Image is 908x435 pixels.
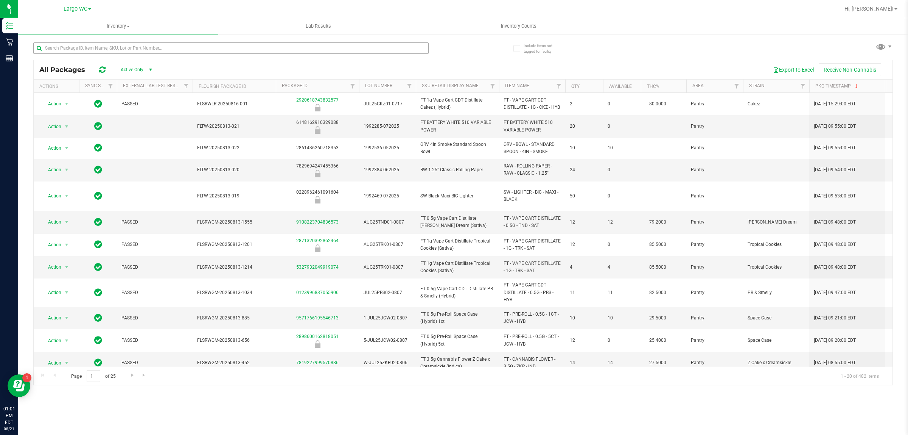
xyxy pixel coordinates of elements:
[296,315,339,321] a: 9571766195546713
[121,359,188,366] span: PASSED
[6,22,13,30] inline-svg: Inventory
[645,217,670,228] span: 79.2000
[275,104,360,111] div: Quarantine
[608,315,636,322] span: 10
[41,313,62,323] span: Action
[94,217,102,227] span: In Sync
[296,219,339,225] a: 9108223704836573
[504,282,561,304] span: FT - VAPE CART CDT DISTILLATE - 0.5G - PBS - HYB
[504,260,561,274] span: FT - VAPE CART DISTILLATE - 1G - TRK - SAT
[420,285,494,300] span: FT 0.5g Vape Cart CDT Distillate PB & Smelly (Hybrid)
[608,241,636,248] span: 0
[570,219,599,226] span: 12
[3,405,15,426] p: 01:01 PM EDT
[608,192,636,200] span: 0
[647,84,659,89] a: THC%
[364,192,411,200] span: 1992469-072025
[403,80,416,92] a: Filter
[570,264,599,271] span: 4
[18,23,218,30] span: Inventory
[814,192,856,200] span: [DATE] 09:53:00 EDT
[814,289,856,296] span: [DATE] 09:47:00 EDT
[275,244,360,252] div: Newly Received
[835,370,885,382] span: 1 - 20 of 482 items
[691,100,739,108] span: Pantry
[570,100,599,108] span: 2
[123,83,182,88] a: External Lab Test Result
[94,335,102,346] span: In Sync
[41,287,62,298] span: Action
[218,18,418,34] a: Lab Results
[94,121,102,131] span: In Sync
[748,359,805,366] span: Z Cake x Creamsickle
[748,100,805,108] span: Cakez
[748,264,805,271] span: Tropical Cookies
[608,337,636,344] span: 0
[570,315,599,322] span: 10
[524,43,561,54] span: Include items not tagged for facility
[608,123,636,130] span: 0
[62,121,72,132] span: select
[364,289,411,296] span: JUL25PBS02-0807
[608,100,636,108] span: 0
[608,219,636,226] span: 12
[364,100,411,108] span: JUL25CKZ01-0717
[121,315,188,322] span: PASSED
[296,334,339,339] a: 2898600162818051
[748,289,805,296] span: PB & Smelly
[504,311,561,325] span: FT - PRE-ROLL - 0.5G - 1CT - JCW - HYB
[819,63,881,76] button: Receive Non-Cannabis
[505,83,529,88] a: Item Name
[64,6,87,12] span: Largo WC
[422,83,479,88] a: Sku Retail Display Name
[197,359,271,366] span: FLSRWGM-20250813-452
[275,340,360,348] div: Newly Received
[197,192,271,200] span: FLTW-20250813-019
[491,23,547,30] span: Inventory Counts
[797,80,809,92] a: Filter
[275,144,360,152] div: 2861436260718353
[3,426,15,432] p: 08/21
[691,337,739,344] span: Pantry
[6,55,13,62] inline-svg: Reports
[364,264,411,271] span: AUG25TRK01-0807
[6,38,13,46] inline-svg: Retail
[420,141,494,155] span: GRV 4in Smoke Standard Spoon Bowl
[62,239,72,250] span: select
[296,264,339,270] a: 5327932049919074
[645,357,670,368] span: 27.5000
[121,100,188,108] span: PASSED
[609,84,632,89] a: Available
[814,123,856,130] span: [DATE] 09:55:00 EDT
[121,219,188,226] span: PASSED
[608,264,636,271] span: 4
[504,238,561,252] span: FT - VAPE CART DISTILLATE - 1G - TRK - SAT
[85,83,114,88] a: Sync Status
[814,315,856,322] span: [DATE] 09:21:00 EDT
[692,83,704,88] a: Area
[94,287,102,298] span: In Sync
[62,358,72,368] span: select
[94,191,102,201] span: In Sync
[420,238,494,252] span: FT 1g Vape Cart Distillate Tropical Cookies (Sativa)
[197,264,271,271] span: FLSRWGM-20250813-1214
[691,219,739,226] span: Pantry
[41,217,62,227] span: Action
[570,192,599,200] span: 50
[197,219,271,226] span: FLSRWGM-20250813-1555
[197,241,271,248] span: FLSRWGM-20250813-1201
[570,289,599,296] span: 11
[94,239,102,250] span: In Sync
[62,217,72,227] span: select
[570,337,599,344] span: 12
[121,337,188,344] span: PASSED
[296,360,339,365] a: 7819227999570886
[197,123,271,130] span: FLTW-20250813-021
[748,337,805,344] span: Space Case
[62,143,72,153] span: select
[553,80,565,92] a: Filter
[731,80,743,92] a: Filter
[749,83,765,88] a: Strain
[62,313,72,323] span: select
[199,84,246,89] a: Flourish Package ID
